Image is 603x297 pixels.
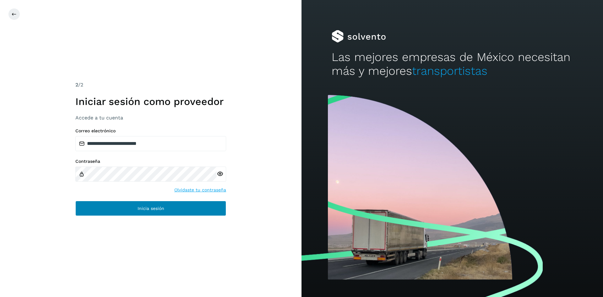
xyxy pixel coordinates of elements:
button: Inicia sesión [75,201,226,216]
span: transportistas [412,64,487,78]
h1: Iniciar sesión como proveedor [75,96,226,107]
div: /2 [75,81,226,89]
span: Inicia sesión [138,206,164,211]
span: 2 [75,82,78,88]
label: Contraseña [75,159,226,164]
label: Correo electrónico [75,128,226,134]
a: Olvidaste tu contraseña [174,187,226,193]
h2: Las mejores empresas de México necesitan más y mejores [332,50,573,78]
h3: Accede a tu cuenta [75,115,226,121]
